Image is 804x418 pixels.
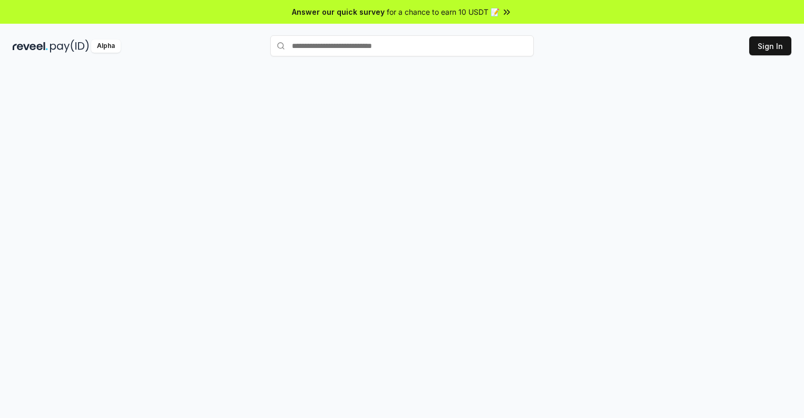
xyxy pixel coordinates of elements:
[749,36,791,55] button: Sign In
[50,40,89,53] img: pay_id
[387,6,499,17] span: for a chance to earn 10 USDT 📝
[292,6,385,17] span: Answer our quick survey
[13,40,48,53] img: reveel_dark
[91,40,121,53] div: Alpha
